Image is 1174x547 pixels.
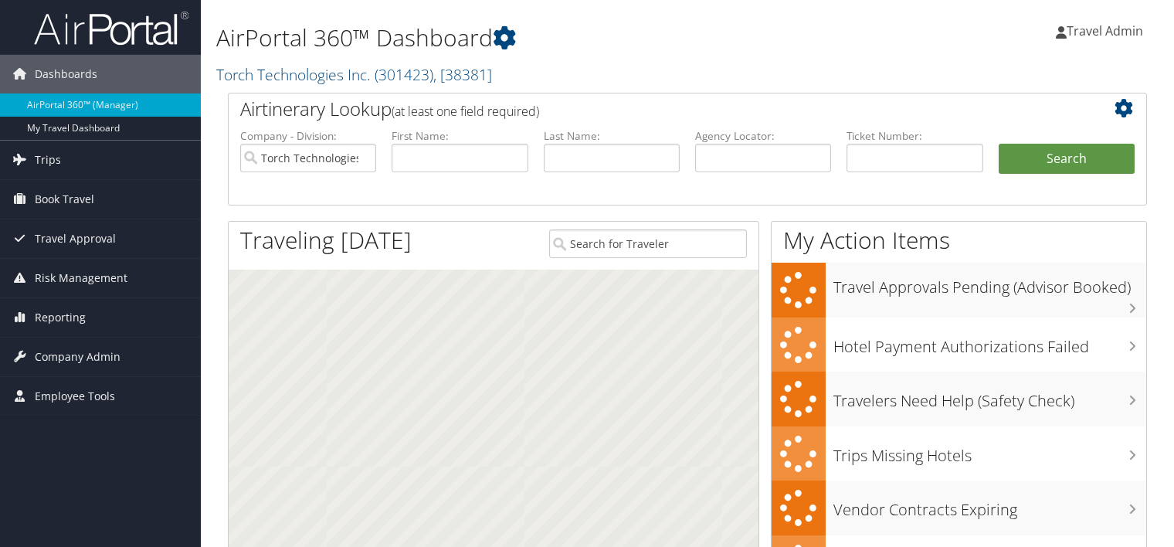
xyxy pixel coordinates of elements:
[772,426,1146,481] a: Trips Missing Hotels
[544,128,680,144] label: Last Name:
[772,224,1146,257] h1: My Action Items
[216,64,492,85] a: Torch Technologies Inc.
[833,382,1146,412] h3: Travelers Need Help (Safety Check)
[35,141,61,179] span: Trips
[35,338,120,376] span: Company Admin
[833,328,1146,358] h3: Hotel Payment Authorizations Failed
[833,437,1146,467] h3: Trips Missing Hotels
[1056,8,1159,54] a: Travel Admin
[1067,22,1143,39] span: Travel Admin
[433,64,492,85] span: , [ 38381 ]
[392,128,528,144] label: First Name:
[999,144,1135,175] button: Search
[695,128,831,144] label: Agency Locator:
[34,10,188,46] img: airportal-logo.png
[772,481,1146,535] a: Vendor Contracts Expiring
[392,103,539,120] span: (at least one field required)
[833,491,1146,521] h3: Vendor Contracts Expiring
[35,377,115,416] span: Employee Tools
[375,64,433,85] span: ( 301423 )
[772,263,1146,318] a: Travel Approvals Pending (Advisor Booked)
[549,229,747,258] input: Search for Traveler
[35,180,94,219] span: Book Travel
[35,298,86,337] span: Reporting
[35,55,97,93] span: Dashboards
[833,269,1146,298] h3: Travel Approvals Pending (Advisor Booked)
[35,219,116,258] span: Travel Approval
[847,128,982,144] label: Ticket Number:
[216,22,844,54] h1: AirPortal 360™ Dashboard
[240,128,376,144] label: Company - Division:
[240,224,412,257] h1: Traveling [DATE]
[240,96,1058,122] h2: Airtinerary Lookup
[772,318,1146,372] a: Hotel Payment Authorizations Failed
[35,259,127,297] span: Risk Management
[772,372,1146,426] a: Travelers Need Help (Safety Check)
